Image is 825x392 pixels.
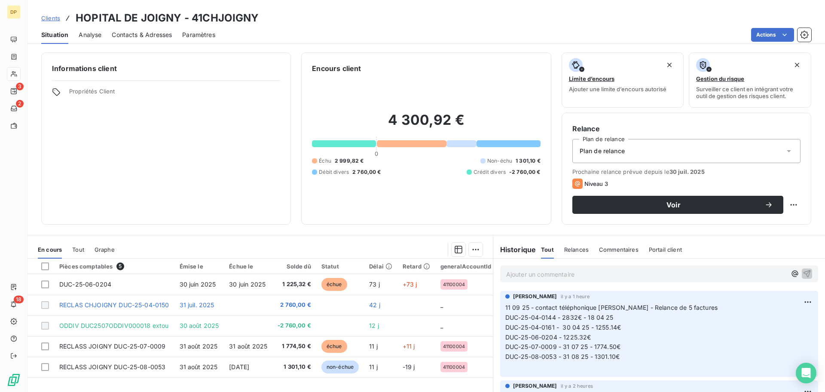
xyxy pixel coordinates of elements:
span: 30 août 2025 [180,322,219,329]
button: Limite d’encoursAjouter une limite d’encours autorisé [562,52,684,108]
img: Logo LeanPay [7,373,21,387]
div: Pièces comptables [59,262,169,270]
span: +11 j [403,343,415,350]
span: 18 [14,296,24,303]
div: Émise le [180,263,219,270]
span: Ajouter une limite d’encours autorisé [569,86,666,93]
span: Tout [541,246,554,253]
span: Commentaires [599,246,639,253]
span: Paramètres [182,31,215,39]
span: 3 [16,83,24,90]
span: _ [440,301,443,309]
button: Voir [572,196,783,214]
span: 11 j [369,343,378,350]
h6: Encours client [312,63,361,74]
span: 12 j [369,322,379,329]
span: [DATE] [229,363,249,370]
span: DUC-25-07-0009 - 31 07 25 - 1774.50€ [505,343,620,350]
span: 2 [16,100,24,108]
div: Échue le [229,263,267,270]
span: Prochaine relance prévue depuis le [572,168,801,175]
span: Clients [41,15,60,22]
h3: HOPITAL DE JOIGNY - 41CHJOIGNY [76,10,259,26]
span: 2 999,82 € [335,157,364,165]
span: ODDIV DUC2507ODDIV000018 extou [59,322,169,329]
span: 1 225,32 € [278,280,311,289]
span: En cours [38,246,62,253]
span: Propriétés Client [69,88,280,100]
span: 11 j [369,363,378,370]
div: DP [7,5,21,19]
span: Échu [319,157,331,165]
span: Non-échu [487,157,512,165]
span: Analyse [79,31,101,39]
span: Gestion du risque [696,75,744,82]
span: [PERSON_NAME] [513,382,557,390]
h6: Historique [493,244,536,255]
span: 31 août 2025 [180,363,218,370]
span: 30 juil. 2025 [669,168,705,175]
span: Surveiller ce client en intégrant votre outil de gestion des risques client. [696,86,804,99]
span: 73 j [369,281,380,288]
span: 31 août 2025 [180,343,218,350]
div: generalAccountId [440,263,491,270]
span: [PERSON_NAME] [513,293,557,300]
span: 31 juil. 2025 [180,301,214,309]
span: 31 août 2025 [229,343,267,350]
span: Limite d’encours [569,75,614,82]
span: 30 juin 2025 [180,281,216,288]
span: 1 301,10 € [516,157,541,165]
span: Crédit divers [474,168,506,176]
span: Contacts & Adresses [112,31,172,39]
span: +73 j [403,281,417,288]
span: 2 760,00 € [278,301,311,309]
span: -19 j [403,363,415,370]
span: échue [321,340,347,353]
a: Clients [41,14,60,22]
span: Plan de relance [580,147,625,155]
div: Solde dû [278,263,311,270]
span: il y a 2 heures [561,383,593,389]
span: 42 j [369,301,380,309]
span: 41100004 [443,282,465,287]
span: Voir [583,201,764,208]
span: 2 760,00 € [352,168,381,176]
span: 0 [375,150,378,157]
h6: Relance [572,123,801,134]
span: il y a 1 heure [561,294,590,299]
span: 41100004 [443,364,465,370]
span: 1 774,50 € [278,342,311,351]
span: DUC-25-06-0204 [59,281,111,288]
button: Gestion du risqueSurveiller ce client en intégrant votre outil de gestion des risques client. [689,52,811,108]
div: Délai [369,263,392,270]
h2: 4 300,92 € [312,111,540,137]
span: échue [321,278,347,291]
span: 41100004 [443,344,465,349]
button: Actions [751,28,794,42]
span: _ [440,322,443,329]
h6: Informations client [52,63,280,74]
span: -2 760,00 € [278,321,311,330]
span: 1 301,10 € [278,363,311,371]
span: Portail client [649,246,682,253]
span: RECLASS JOIGNY DUC-25-08-0053 [59,363,165,370]
span: RECLAS CHJOIGNY DUC-25-04-0150 [59,301,169,309]
span: DUC-25-06-0204 - 1225.32€ [505,333,591,341]
span: Situation [41,31,68,39]
span: 11 09 25 - contact téléphonique [PERSON_NAME] - Relance de 5 factures DUC-25-04-0144 - 2832€ - 18... [505,304,812,321]
span: Relances [564,246,589,253]
span: Débit divers [319,168,349,176]
span: non-échue [321,361,359,373]
span: 5 [116,262,124,270]
span: Niveau 3 [584,180,608,187]
div: Statut [321,263,359,270]
span: Graphe [95,246,115,253]
div: Open Intercom Messenger [796,363,816,383]
span: 30 juin 2025 [229,281,266,288]
span: Tout [72,246,84,253]
div: Retard [403,263,430,270]
span: DUC-25-08-0053 - 31 08 25 - 1301.10€ [505,353,620,360]
span: -2 760,00 € [509,168,541,176]
span: DUC-25-04-0161 - 30 04 25 - 1255.14€ [505,324,621,331]
span: RECLASS JOIGNY DUC-25-07-0009 [59,343,165,350]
